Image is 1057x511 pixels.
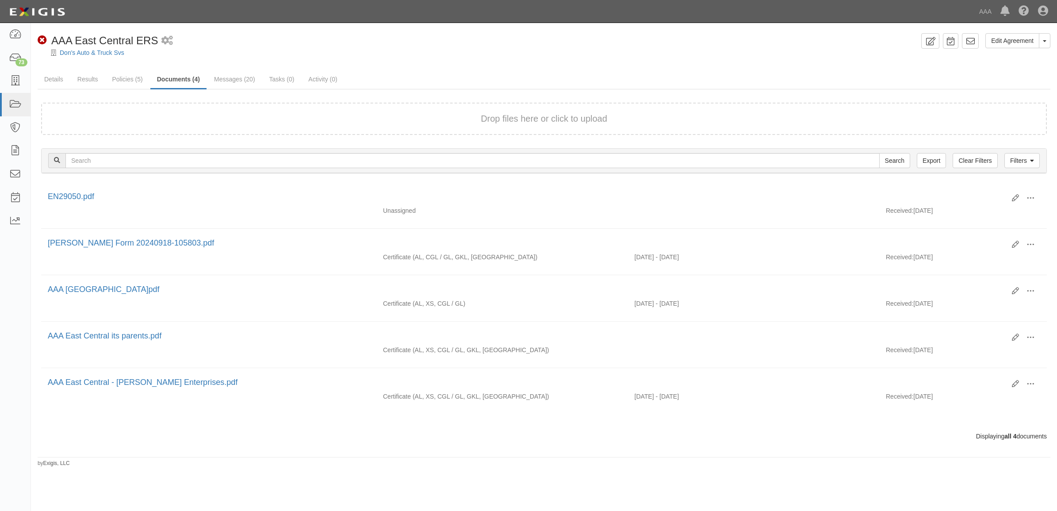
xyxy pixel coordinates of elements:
p: Received: [886,206,913,215]
small: by [38,460,70,467]
span: AAA East Central ERS [51,35,158,46]
a: Policies (5) [105,70,149,88]
div: [DATE] [879,299,1047,312]
a: Don's Auto & Truck Svs [60,49,124,56]
a: AAA East Central its parents.pdf [48,331,161,340]
a: AAA [975,3,996,20]
div: Auto Liability Excess/Umbrella Liability Commercial General Liability / Garage Liability Garage K... [376,346,628,354]
div: [DATE] [879,346,1047,359]
input: Search [65,153,880,168]
div: Effective 09/16/2024 - Expiration 09/16/2025 [628,253,880,261]
a: [PERSON_NAME] Form 20240918-105803.pdf [48,238,214,247]
div: ACORD Form 20240918-105803.pdf [48,238,1005,249]
a: Messages (20) [207,70,262,88]
a: Filters [1004,153,1040,168]
p: Received: [886,253,913,261]
div: Auto Liability Commercial General Liability / Garage Liability Garage Keepers Liability On-Hook [376,253,628,261]
div: Displaying documents [34,432,1053,441]
div: Effective - Expiration [628,206,880,207]
i: Non-Compliant [38,36,47,45]
a: Tasks (0) [263,70,301,88]
a: Documents (4) [150,70,207,89]
p: Received: [886,299,913,308]
div: AAA East Central its parents.pdf [48,330,1005,342]
i: Help Center - Complianz [1019,6,1029,17]
i: 1 scheduled workflow [161,36,173,46]
div: AAA East Central - Minney Enterprises.pdf [48,377,1005,388]
input: Search [879,153,910,168]
div: Auto Liability Excess/Umbrella Liability Commercial General Liability / Garage Liability [376,299,628,308]
a: EN29050.pdf [48,192,94,201]
button: Drop files here or click to upload [481,112,607,125]
p: Received: [886,392,913,401]
div: Effective 09/16/2022 - Expiration 09/16/2023 [628,392,880,401]
div: 73 [15,58,27,66]
div: Unassigned [376,206,628,215]
div: AAA East Central ERS [38,33,158,48]
a: Export [917,153,946,168]
a: AAA [GEOGRAPHIC_DATA]pdf [48,285,159,294]
div: [DATE] [879,253,1047,266]
p: Received: [886,346,913,354]
div: AAA East Central.pdf [48,284,1005,296]
div: Effective 09/16/2024 - Expiration 09/16/2025 [628,299,880,308]
a: Exigis, LLC [43,460,70,466]
div: EN29050.pdf [48,191,1005,203]
div: Auto Liability Excess/Umbrella Liability Commercial General Liability / Garage Liability Garage K... [376,392,628,401]
a: Clear Filters [953,153,997,168]
b: all 4 [1004,433,1016,440]
img: logo-5460c22ac91f19d4615b14bd174203de0afe785f0fc80cf4dbbc73dc1793850b.png [7,4,68,20]
a: AAA East Central - [PERSON_NAME] Enterprises.pdf [48,378,237,387]
a: Details [38,70,70,88]
div: [DATE] [879,206,1047,219]
a: Edit Agreement [985,33,1039,48]
div: [DATE] [879,392,1047,405]
a: Activity (0) [302,70,344,88]
a: Results [71,70,105,88]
